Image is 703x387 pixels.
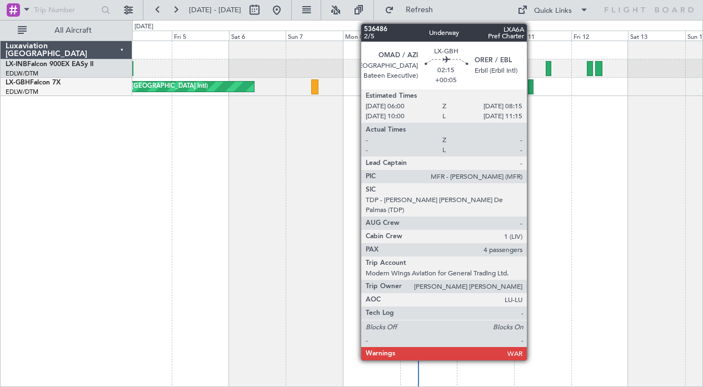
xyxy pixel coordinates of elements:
[114,31,172,41] div: Thu 4
[12,22,121,39] button: All Aircraft
[343,31,400,41] div: Mon 8
[172,31,229,41] div: Fri 5
[6,61,93,68] a: LX-INBFalcon 900EX EASy II
[396,6,443,14] span: Refresh
[6,79,30,86] span: LX-GBH
[628,31,685,41] div: Sat 13
[514,31,571,41] div: Thu 11
[400,31,457,41] div: Tue 9
[512,1,594,19] button: Quick Links
[457,31,514,41] div: Wed 10
[534,6,572,17] div: Quick Links
[29,27,117,34] span: All Aircraft
[380,1,446,19] button: Refresh
[229,31,286,41] div: Sat 6
[189,5,241,15] span: [DATE] - [DATE]
[571,31,629,41] div: Fri 12
[6,88,38,96] a: EDLW/DTM
[6,79,61,86] a: LX-GBHFalcon 7X
[6,61,27,68] span: LX-INB
[134,22,153,32] div: [DATE]
[6,69,38,78] a: EDLW/DTM
[286,31,343,41] div: Sun 7
[34,2,98,18] input: Trip Number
